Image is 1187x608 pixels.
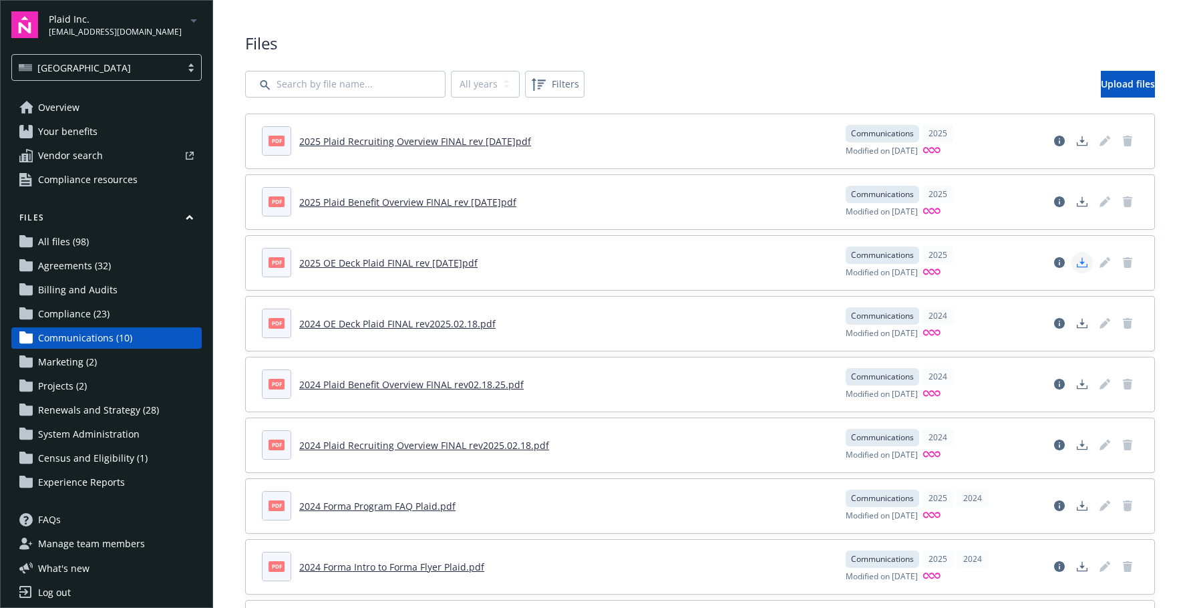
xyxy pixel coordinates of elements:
span: Delete document [1117,373,1138,395]
button: What's new [11,561,111,575]
a: Projects (2) [11,375,202,397]
span: Communications [851,371,914,383]
button: Files [11,212,202,229]
span: Modified on [DATE] [846,510,918,522]
a: View file details [1049,495,1070,516]
span: pdf [269,500,285,510]
span: What ' s new [38,561,90,575]
a: Delete document [1117,313,1138,334]
a: Manage team members [11,533,202,555]
div: Log out [38,582,71,603]
img: navigator-logo.svg [11,11,38,38]
span: Compliance resources [38,169,138,190]
span: Communications [851,188,914,200]
span: Edit document [1094,252,1116,273]
span: Communications [851,553,914,565]
div: 2024 [922,307,954,325]
span: Delete document [1117,130,1138,152]
a: 2024 Forma Program FAQ Plaid.pdf [299,500,456,512]
span: Filters [528,73,582,95]
span: Edit document [1094,556,1116,577]
span: Modified on [DATE] [846,388,918,401]
span: Files [245,32,1155,55]
input: Search by file name... [245,71,446,98]
span: pdf [269,318,285,328]
a: View file details [1049,434,1070,456]
span: Communications [851,432,914,444]
a: Download document [1071,130,1093,152]
a: View file details [1049,373,1070,395]
a: Marketing (2) [11,351,202,373]
span: pdf [269,440,285,450]
span: pdf [269,136,285,146]
a: Vendor search [11,145,202,166]
span: Edit document [1094,434,1116,456]
a: Download document [1071,434,1093,456]
span: System Administration [38,424,140,445]
span: Communications (10) [38,327,132,349]
a: Billing and Audits [11,279,202,301]
span: Manage team members [38,533,145,555]
a: 2024 Plaid Recruiting Overview FINAL rev2025.02.18.pdf [299,439,549,452]
span: Filters [552,77,579,91]
span: Edit document [1094,191,1116,212]
span: [GEOGRAPHIC_DATA] [19,61,174,75]
a: FAQs [11,509,202,530]
span: Vendor search [38,145,103,166]
div: 2025 [922,186,954,203]
div: 2024 [922,429,954,446]
a: 2025 OE Deck Plaid FINAL rev [DATE]pdf [299,257,478,269]
a: Agreements (32) [11,255,202,277]
a: Compliance resources [11,169,202,190]
a: View file details [1049,556,1070,577]
span: pdf [269,196,285,206]
a: Download document [1071,313,1093,334]
a: 2025 Plaid Recruiting Overview FINAL rev [DATE]pdf [299,135,531,148]
span: Modified on [DATE] [846,206,918,218]
span: [GEOGRAPHIC_DATA] [37,61,131,75]
span: Renewals and Strategy (28) [38,400,159,421]
span: Modified on [DATE] [846,571,918,583]
span: Upload files [1101,78,1155,90]
a: 2025 Plaid Benefit Overview FINAL rev [DATE]pdf [299,196,516,208]
div: 2025 [922,247,954,264]
a: 2024 Plaid Benefit Overview FINAL rev02.18.25.pdf [299,378,524,391]
button: Filters [525,71,584,98]
a: Download document [1071,495,1093,516]
span: Marketing (2) [38,351,97,373]
a: View file details [1049,313,1070,334]
a: Upload files [1101,71,1155,98]
span: Communications [851,492,914,504]
button: Plaid Inc.[EMAIL_ADDRESS][DOMAIN_NAME]arrowDropDown [49,11,202,38]
span: Delete document [1117,556,1138,577]
span: Plaid Inc. [49,12,182,26]
div: 2025 [922,551,954,568]
span: Projects (2) [38,375,87,397]
a: Your benefits [11,121,202,142]
span: Edit document [1094,495,1116,516]
div: 2024 [957,490,989,507]
span: Overview [38,97,79,118]
span: Delete document [1117,495,1138,516]
span: Edit document [1094,130,1116,152]
span: Modified on [DATE] [846,145,918,158]
span: Compliance (23) [38,303,110,325]
span: Your benefits [38,121,98,142]
div: 2024 [957,551,989,568]
span: Delete document [1117,191,1138,212]
span: Delete document [1117,252,1138,273]
a: 2024 Forma Intro to Forma Flyer Plaid.pdf [299,561,484,573]
span: FAQs [38,509,61,530]
a: All files (98) [11,231,202,253]
span: Delete document [1117,434,1138,456]
span: Census and Eligibility (1) [38,448,148,469]
span: Modified on [DATE] [846,267,918,279]
a: Download document [1071,252,1093,273]
a: Download document [1071,191,1093,212]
